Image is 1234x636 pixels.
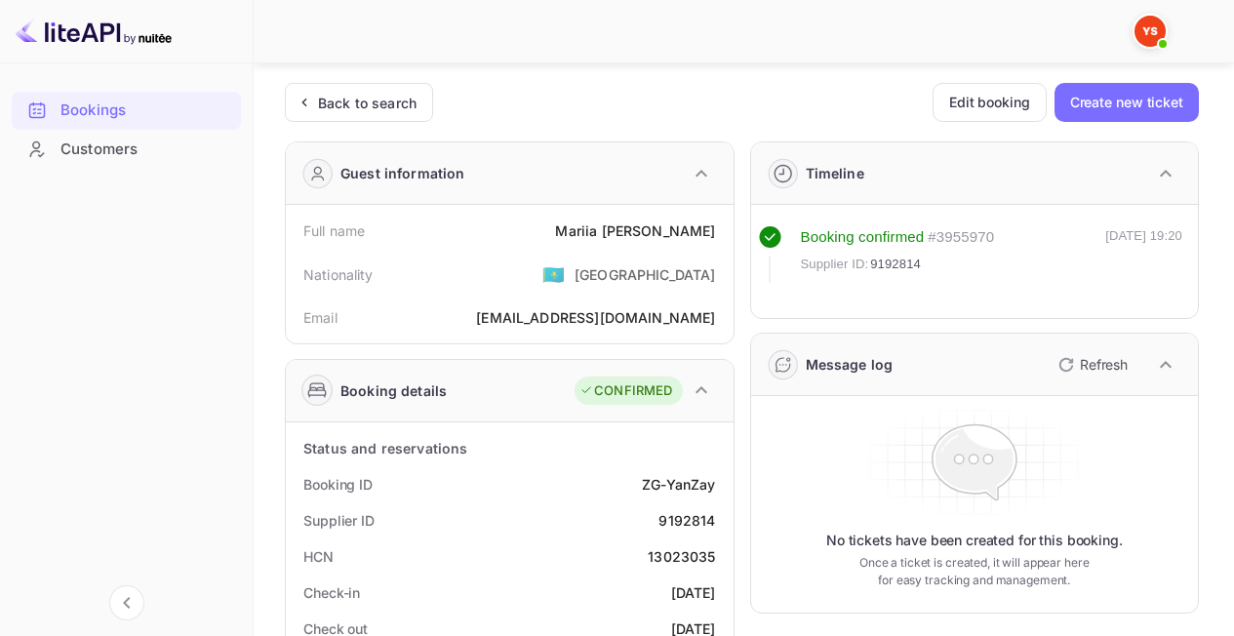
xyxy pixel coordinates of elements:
[806,163,864,183] div: Timeline
[801,255,869,274] span: Supplier ID:
[1134,16,1166,47] img: Yandex Support
[1047,349,1135,380] button: Refresh
[12,131,241,167] a: Customers
[340,380,447,401] div: Booking details
[579,381,672,401] div: CONFIRMED
[933,83,1047,122] button: Edit booking
[928,226,994,249] div: # 3955970
[303,438,467,458] div: Status and reservations
[12,92,241,130] div: Bookings
[12,131,241,169] div: Customers
[648,546,715,567] div: 13023035
[1055,83,1199,122] button: Create new ticket
[303,220,365,241] div: Full name
[575,264,716,285] div: [GEOGRAPHIC_DATA]
[109,585,144,620] button: Collapse navigation
[801,226,925,249] div: Booking confirmed
[1080,354,1128,375] p: Refresh
[318,93,417,113] div: Back to search
[303,582,360,603] div: Check-in
[542,257,565,292] span: United States
[671,582,716,603] div: [DATE]
[303,546,334,567] div: HCN
[303,510,375,531] div: Supplier ID
[856,554,1093,589] p: Once a ticket is created, it will appear here for easy tracking and management.
[303,307,338,328] div: Email
[340,163,465,183] div: Guest information
[826,531,1123,550] p: No tickets have been created for this booking.
[60,99,231,122] div: Bookings
[1105,226,1182,283] div: [DATE] 19:20
[642,474,715,495] div: ZG-YanZay
[658,510,715,531] div: 9192814
[870,255,921,274] span: 9192814
[16,16,172,47] img: LiteAPI logo
[303,264,374,285] div: Nationality
[806,354,894,375] div: Message log
[60,139,231,161] div: Customers
[555,220,715,241] div: Mariia [PERSON_NAME]
[12,92,241,128] a: Bookings
[303,474,373,495] div: Booking ID
[476,307,715,328] div: [EMAIL_ADDRESS][DOMAIN_NAME]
